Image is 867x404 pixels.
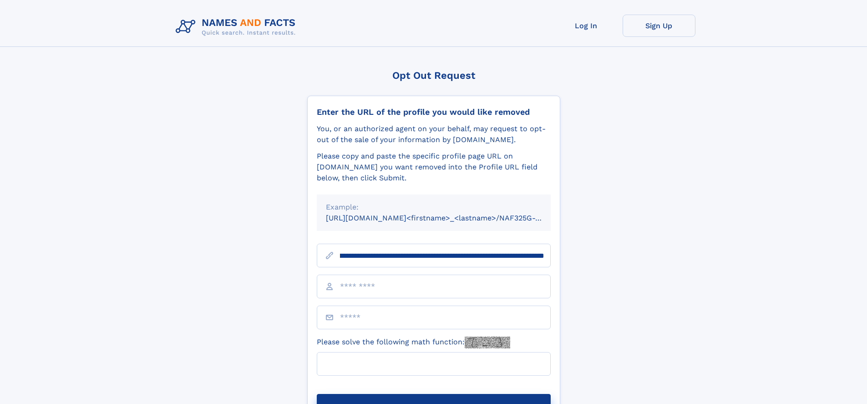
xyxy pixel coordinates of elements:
[326,202,542,213] div: Example:
[550,15,623,37] a: Log In
[326,214,568,222] small: [URL][DOMAIN_NAME]<firstname>_<lastname>/NAF325G-xxxxxxxx
[172,15,303,39] img: Logo Names and Facts
[317,123,551,145] div: You, or an authorized agent on your behalf, may request to opt-out of the sale of your informatio...
[317,107,551,117] div: Enter the URL of the profile you would like removed
[623,15,695,37] a: Sign Up
[307,70,560,81] div: Opt Out Request
[317,337,510,348] label: Please solve the following math function:
[317,151,551,184] div: Please copy and paste the specific profile page URL on [DOMAIN_NAME] you want removed into the Pr...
